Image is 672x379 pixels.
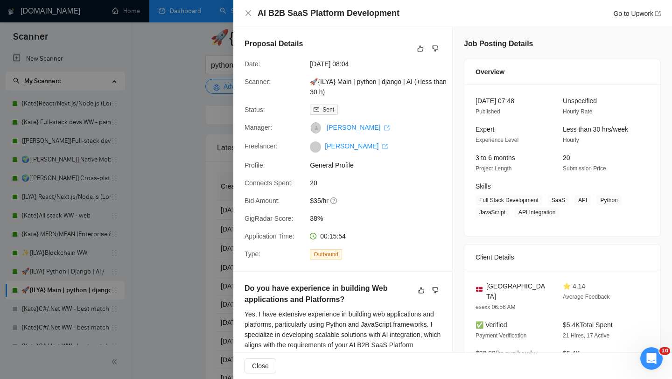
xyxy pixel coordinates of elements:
[659,347,670,355] span: 10
[476,207,509,218] span: JavaScript
[563,165,606,172] span: Submission Price
[476,195,542,205] span: Full Stack Development
[245,161,265,169] span: Profile:
[245,197,280,204] span: Bid Amount:
[245,358,276,373] button: Close
[563,282,585,290] span: ⭐ 4.14
[327,124,390,131] a: [PERSON_NAME] export
[245,60,260,68] span: Date:
[476,350,535,367] span: $20.89/hr avg hourly rate paid
[245,179,293,187] span: Connects Spent:
[476,321,507,329] span: ✅ Verified
[314,107,319,112] span: mail
[310,178,450,188] span: 20
[476,108,500,115] span: Published
[596,195,621,205] span: Python
[330,197,338,204] span: question-circle
[563,294,610,300] span: Average Feedback
[476,304,515,310] span: esexx 06:56 AM
[245,38,303,49] h5: Proposal Details
[476,67,504,77] span: Overview
[476,97,514,105] span: [DATE] 07:48
[258,7,399,19] h4: AI B2B SaaS Platform Development
[563,332,609,339] span: 21 Hires, 17 Active
[432,287,439,294] span: dislike
[430,285,441,296] button: dislike
[432,45,439,52] span: dislike
[476,332,526,339] span: Payment Verification
[245,283,412,305] h5: Do you have experience in building Web applications and Platforms?
[245,232,294,240] span: Application Time:
[418,287,425,294] span: like
[563,137,579,143] span: Hourly
[384,125,390,131] span: export
[245,309,441,360] div: Yes, I have extensive experience in building web applications and platforms, particularly using P...
[252,361,269,371] span: Close
[476,154,515,161] span: 3 to 6 months
[310,213,450,224] span: 38%
[563,126,628,133] span: Less than 30 hrs/week
[310,77,450,97] span: 🚀{ILYA} Main | python | django | AI (+less than 30 h)
[310,160,450,170] span: General Profile
[563,321,613,329] span: $5.4K Total Spent
[476,286,483,293] img: 🇩🇰
[415,43,426,54] button: like
[613,10,661,17] a: Go to Upworkexport
[430,43,441,54] button: dislike
[563,350,580,357] span: $5.4K
[476,137,518,143] span: Experience Level
[245,9,252,17] span: close
[417,45,424,52] span: like
[476,126,494,133] span: Expert
[655,11,661,16] span: export
[310,59,450,69] span: [DATE] 08:04
[515,207,559,218] span: API Integration
[310,196,450,206] span: $35/hr
[486,281,548,302] span: [GEOGRAPHIC_DATA]
[310,233,316,239] span: clock-circle
[325,142,388,150] a: [PERSON_NAME] export
[245,215,293,222] span: GigRadar Score:
[476,182,491,190] span: Skills
[476,165,511,172] span: Project Length
[245,106,265,113] span: Status:
[563,108,592,115] span: Hourly Rate
[476,245,649,270] div: Client Details
[416,285,427,296] button: like
[245,142,278,150] span: Freelancer:
[464,38,533,49] h5: Job Posting Details
[320,232,346,240] span: 00:15:54
[245,250,260,258] span: Type:
[574,195,591,205] span: API
[322,106,334,113] span: Sent
[563,97,597,105] span: Unspecified
[245,9,252,17] button: Close
[310,249,342,260] span: Outbound
[563,154,570,161] span: 20
[245,78,271,85] span: Scanner:
[245,124,272,131] span: Manager:
[382,144,388,149] span: export
[548,195,569,205] span: SaaS
[640,347,663,370] iframe: Intercom live chat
